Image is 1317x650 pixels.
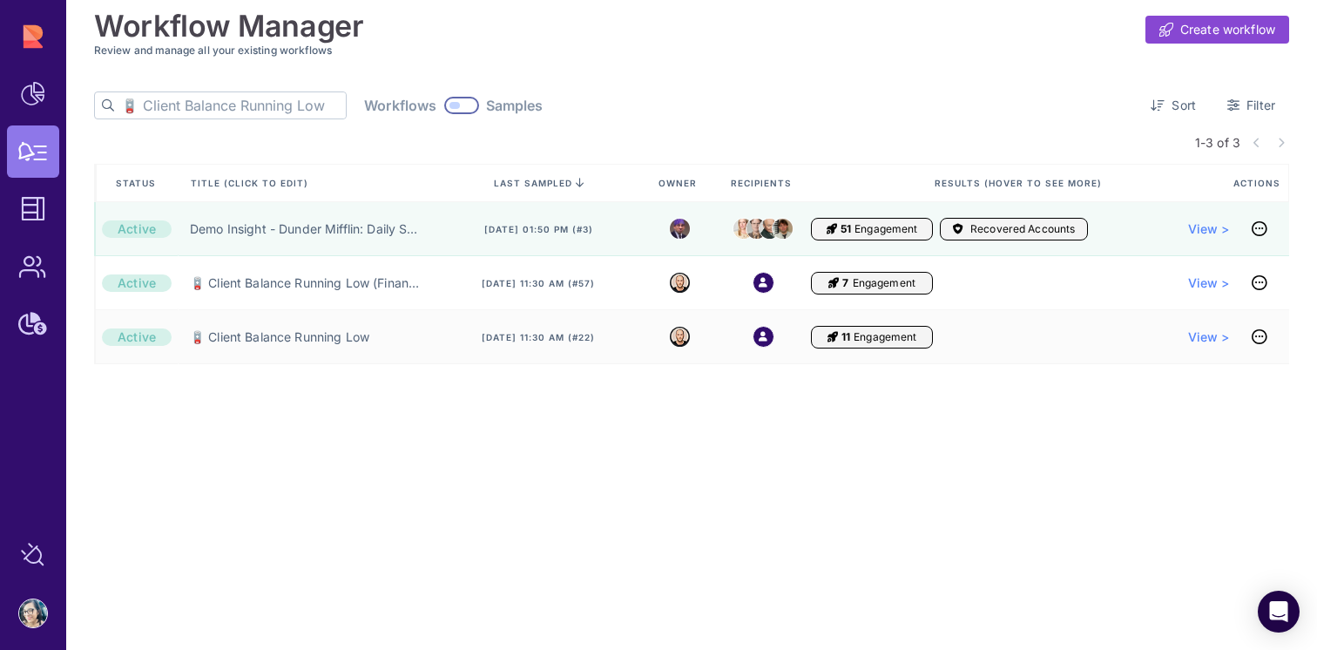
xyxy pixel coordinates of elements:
span: Engagement [854,330,916,344]
img: 8322788777941_af58b56217eee48217e0_32.png [670,273,690,293]
h1: Workflow Manager [94,9,364,44]
span: Recipients [731,177,795,189]
span: Owner [658,177,700,189]
div: Active [102,274,172,292]
span: Workflows [364,97,436,114]
div: Active [102,328,172,346]
span: Sort [1172,97,1196,114]
span: Results (Hover to see more) [935,177,1105,189]
i: Engagement [827,330,838,344]
span: Status [116,177,159,189]
i: Accounts [953,222,963,236]
span: Title (click to edit) [191,177,312,189]
span: last sampled [494,178,572,188]
h3: Review and manage all your existing workflows [94,44,1289,57]
span: 51 [841,222,851,236]
span: 1-3 of 3 [1195,133,1240,152]
img: account-photo [19,599,47,627]
a: 🪫 Client Balance Running Low [190,328,369,346]
a: View > [1188,274,1230,292]
span: 11 [841,330,850,344]
span: 7 [842,276,848,290]
span: [DATE] 01:50 pm (#3) [484,223,593,235]
div: Active [102,220,172,238]
img: creed.jpeg [760,213,780,243]
img: dwight.png [746,214,767,242]
i: Engagement [828,276,839,290]
span: [DATE] 11:30 am (#57) [482,277,595,289]
span: Recovered Accounts [970,222,1076,236]
span: [DATE] 11:30 am (#22) [482,331,595,343]
div: Open Intercom Messenger [1258,591,1300,633]
a: View > [1188,328,1230,346]
input: Search by title [121,92,346,118]
img: michael.jpeg [670,219,690,239]
img: 8322788777941_af58b56217eee48217e0_32.png [670,327,690,347]
span: Actions [1233,177,1284,189]
a: Demo Insight - Dunder Mifflin: Daily Sales [190,220,420,238]
a: 🪫 Client Balance Running Low (Finance) [190,274,420,292]
span: Create workflow [1180,21,1275,38]
img: angela.jpeg [733,213,753,243]
span: Filter [1246,97,1275,114]
img: jim.jpeg [773,219,793,239]
i: Engagement [827,222,837,236]
a: View > [1188,220,1230,238]
span: Engagement [853,276,915,290]
span: Engagement [854,222,917,236]
span: Samples [486,97,544,114]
